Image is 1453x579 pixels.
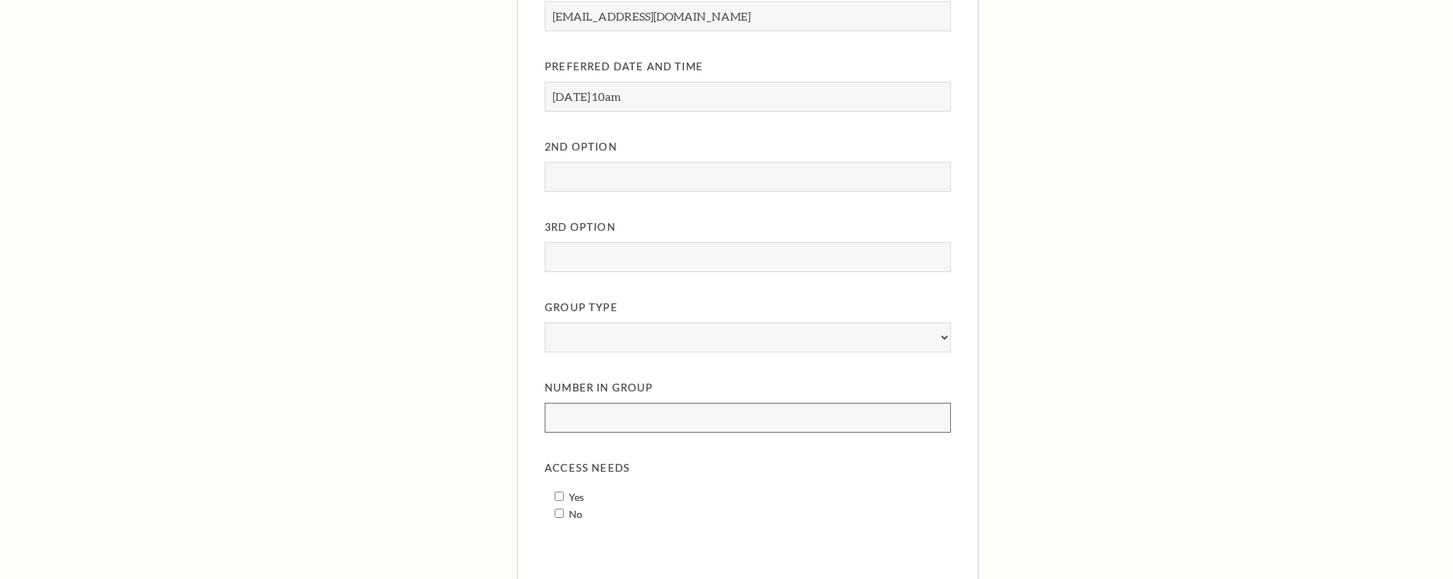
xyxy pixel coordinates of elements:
[545,219,951,237] label: 3rd Option
[545,139,951,156] label: 2nd Option
[545,460,951,477] label: Access Needs
[569,508,582,520] label: No
[545,58,951,76] label: Preferred Date and Time
[545,299,951,317] label: Group Type
[569,491,584,503] label: Yes
[545,379,951,397] label: Number in Group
